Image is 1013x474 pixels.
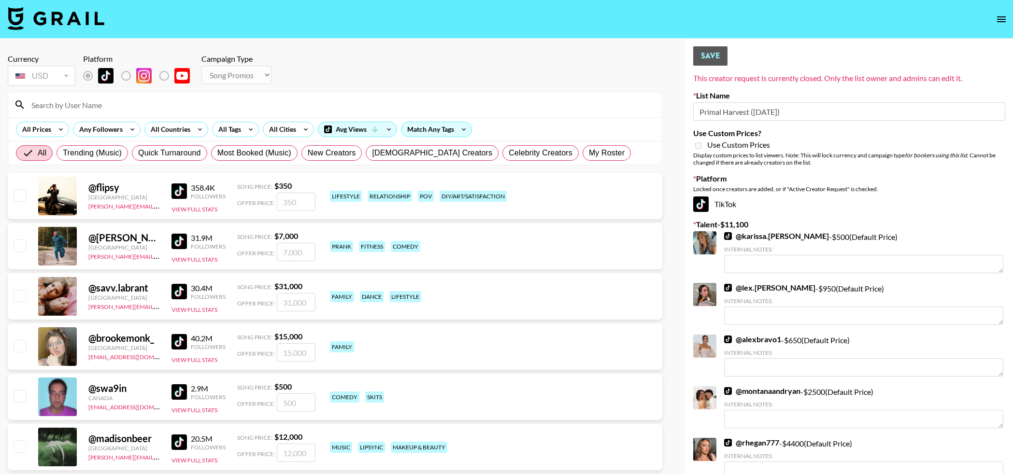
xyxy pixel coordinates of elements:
input: 350 [277,193,315,211]
span: Quick Turnaround [138,147,201,159]
img: TikTok [724,439,732,446]
div: All Countries [145,122,192,137]
span: Song Price: [237,183,272,190]
div: [GEOGRAPHIC_DATA] [88,194,160,201]
img: TikTok [724,284,732,292]
div: Platform [83,54,198,64]
button: Save [693,46,728,66]
div: @ madisonbeer [88,432,160,445]
div: @ flipsy [88,181,160,194]
button: open drawer [992,10,1011,29]
strong: $ 15,000 [274,332,302,341]
div: skits [365,391,384,403]
a: [PERSON_NAME][EMAIL_ADDRESS][DOMAIN_NAME] [88,301,231,310]
div: All Tags [213,122,243,137]
div: fitness [359,241,385,252]
button: View Full Stats [171,457,217,464]
input: 15,000 [277,343,315,362]
label: Platform [693,174,1005,183]
div: prank [330,241,353,252]
div: Remove selected talent to change platforms [83,66,198,86]
div: relationship [368,191,412,202]
a: [PERSON_NAME][EMAIL_ADDRESS][DOMAIN_NAME] [88,251,231,260]
div: [GEOGRAPHIC_DATA] [88,344,160,351]
div: lipsync [358,442,385,453]
div: Campaign Type [201,54,271,64]
span: New Creators [308,147,356,159]
div: 20.5M [191,434,226,444]
div: lifestyle [330,191,362,202]
div: 31.9M [191,233,226,243]
a: [EMAIL_ADDRESS][DOMAIN_NAME] [88,402,185,411]
span: All [38,147,46,159]
span: Use Custom Prices [707,140,770,150]
div: makeup & beauty [391,442,447,453]
input: Search by User Name [26,97,656,112]
span: Offer Price: [237,199,275,207]
button: View Full Stats [171,406,217,414]
div: Followers [191,393,226,401]
div: Internal Notes: [724,297,1003,305]
img: TikTok [724,335,732,343]
a: @montanaandryan [724,386,800,396]
div: [GEOGRAPHIC_DATA] [88,244,160,251]
div: Currency [8,54,75,64]
div: - $ 500 (Default Price) [724,231,1003,273]
div: Display custom prices to list viewers. Note: This will lock currency and campaign type . Cannot b... [693,152,1005,166]
div: USD [10,68,73,84]
div: Avg Views [318,122,397,137]
input: 500 [277,393,315,412]
img: Instagram [136,68,152,84]
a: [EMAIL_ADDRESS][DOMAIN_NAME] [88,351,185,361]
img: TikTok [98,68,114,84]
div: Internal Notes: [724,401,1003,408]
span: Offer Price: [237,450,275,458]
div: Internal Notes: [724,246,1003,253]
div: 40.2M [191,334,226,343]
div: comedy [391,241,420,252]
div: Internal Notes: [724,349,1003,356]
input: 12,000 [277,444,315,462]
label: Talent - $ 11,100 [693,220,1005,229]
span: Song Price: [237,434,272,441]
div: Locked once creators are added, or if "Active Creator Request" is checked. [693,185,1005,193]
div: - $ 2500 (Default Price) [724,386,1003,428]
span: Offer Price: [237,400,275,407]
img: TikTok [171,183,187,199]
em: for bookers using this list [905,152,967,159]
span: Song Price: [237,283,272,291]
div: This creator request is currently closed. Only the list owner and admins can edit it. [693,73,1005,83]
strong: $ 500 [274,382,292,391]
span: Offer Price: [237,250,275,257]
span: Most Booked (Music) [217,147,291,159]
div: 2.9M [191,384,226,393]
div: Followers [191,293,226,300]
div: pov [418,191,434,202]
input: 31,000 [277,293,315,311]
div: @ savv.labrant [88,282,160,294]
a: @rhegan777 [724,438,779,447]
button: View Full Stats [171,256,217,263]
div: comedy [330,391,359,403]
img: YouTube [174,68,190,84]
span: Song Price: [237,334,272,341]
a: @lex.[PERSON_NAME] [724,283,815,293]
img: TikTok [171,434,187,450]
div: diy/art/satisfaction [440,191,507,202]
img: TikTok [171,284,187,299]
div: Followers [191,444,226,451]
div: family [330,291,354,302]
div: Internal Notes: [724,452,1003,460]
img: TikTok [693,196,709,212]
img: TikTok [171,234,187,249]
div: @ swa9in [88,382,160,394]
div: dance [360,291,384,302]
a: [PERSON_NAME][EMAIL_ADDRESS][DOMAIN_NAME] [88,452,231,461]
strong: $ 31,000 [274,281,302,291]
label: List Name [693,91,1005,100]
img: TikTok [724,232,732,240]
img: Grail Talent [8,7,104,30]
div: @ brookemonk_ [88,332,160,344]
div: Match Any Tags [401,122,471,137]
img: TikTok [724,387,732,395]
